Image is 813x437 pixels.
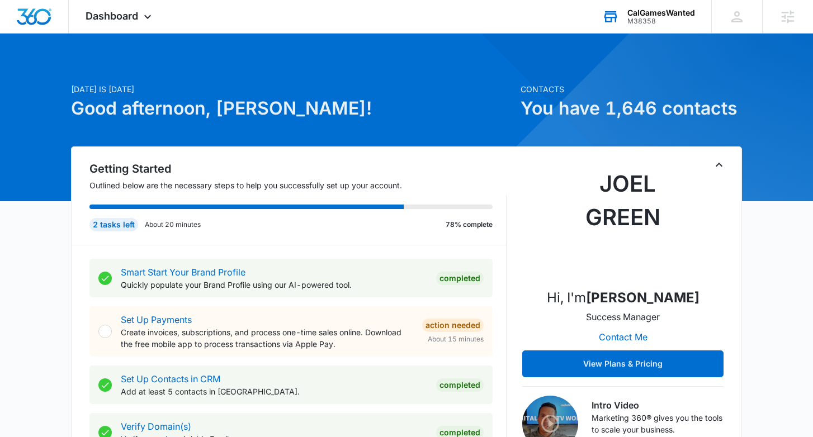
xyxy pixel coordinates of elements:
[436,378,484,392] div: Completed
[586,310,660,324] p: Success Manager
[86,10,138,22] span: Dashboard
[521,83,742,95] p: Contacts
[121,267,245,278] a: Smart Start Your Brand Profile
[592,412,724,435] p: Marketing 360® gives you the tools to scale your business.
[71,95,514,122] h1: Good afternoon, [PERSON_NAME]!
[121,386,427,397] p: Add at least 5 contacts in [GEOGRAPHIC_DATA].
[627,8,695,17] div: account name
[567,167,679,279] img: Joel Green
[588,324,659,350] button: Contact Me
[436,272,484,285] div: Completed
[121,326,413,350] p: Create invoices, subscriptions, and process one-time sales online. Download the free mobile app t...
[592,398,724,412] h3: Intro Video
[547,288,699,308] p: Hi, I'm
[428,334,484,344] span: About 15 minutes
[121,373,220,384] a: Set Up Contacts in CRM
[446,220,493,230] p: 78% complete
[121,421,191,432] a: Verify Domain(s)
[121,314,192,325] a: Set Up Payments
[522,350,724,377] button: View Plans & Pricing
[89,218,138,231] div: 2 tasks left
[586,289,699,306] strong: [PERSON_NAME]
[89,179,507,191] p: Outlined below are the necessary steps to help you successfully set up your account.
[627,17,695,25] div: account id
[521,95,742,122] h1: You have 1,646 contacts
[89,160,507,177] h2: Getting Started
[422,319,484,332] div: Action Needed
[121,279,427,291] p: Quickly populate your Brand Profile using our AI-powered tool.
[145,220,201,230] p: About 20 minutes
[712,158,726,172] button: Toggle Collapse
[71,83,514,95] p: [DATE] is [DATE]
